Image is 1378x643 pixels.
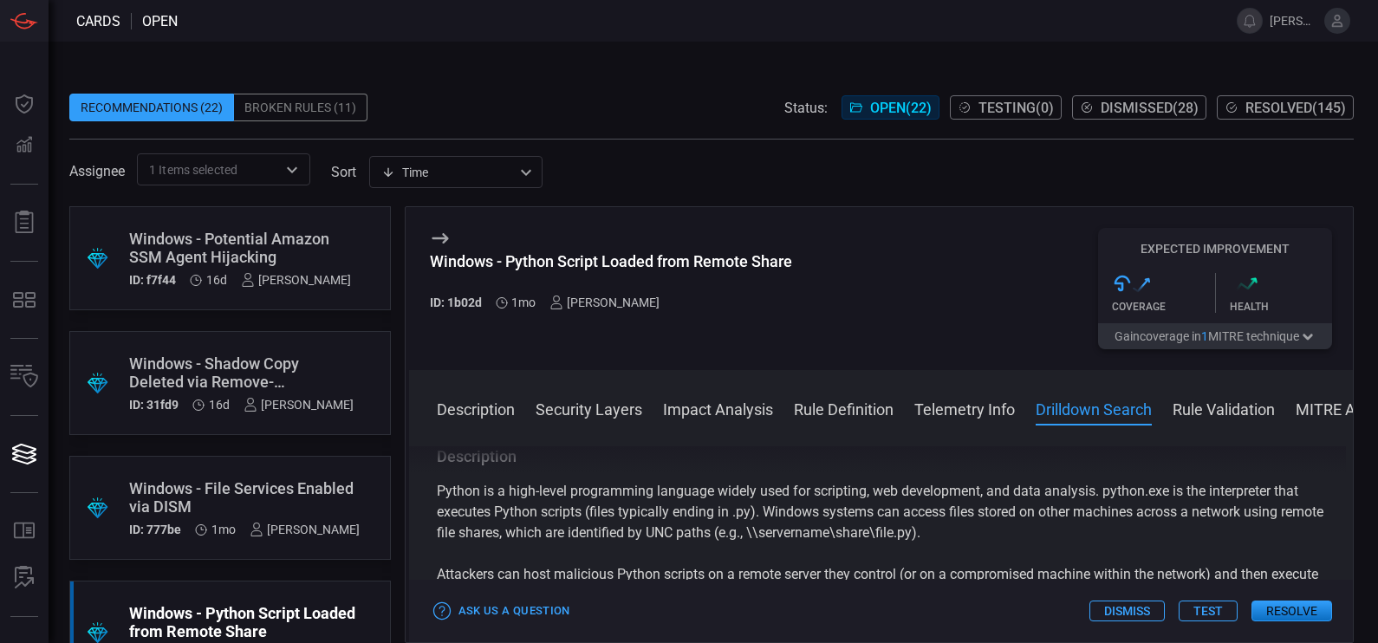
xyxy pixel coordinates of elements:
[437,481,1326,543] p: Python is a high-level programming language widely used for scripting, web development, and data ...
[244,398,354,412] div: [PERSON_NAME]
[1245,100,1346,116] span: Resolved ( 145 )
[536,398,642,419] button: Security Layers
[3,83,45,125] button: Dashboard
[69,163,125,179] span: Assignee
[1112,301,1215,313] div: Coverage
[241,273,351,287] div: [PERSON_NAME]
[950,95,1062,120] button: Testing(0)
[129,604,360,640] div: Windows - Python Script Loaded from Remote Share
[209,398,230,412] span: Jul 27, 2025 10:12 AM
[1201,329,1208,343] span: 1
[1270,14,1317,28] span: [PERSON_NAME].[PERSON_NAME]
[978,100,1054,116] span: Testing ( 0 )
[1217,95,1354,120] button: Resolved(145)
[784,100,828,116] span: Status:
[1036,398,1152,419] button: Drilldown Search
[1179,601,1238,621] button: Test
[914,398,1015,419] button: Telemetry Info
[430,598,575,625] button: Ask Us a Question
[129,523,181,536] h5: ID: 777be
[3,557,45,599] button: ALERT ANALYSIS
[3,510,45,552] button: Rule Catalog
[1072,95,1206,120] button: Dismissed(28)
[69,94,234,121] div: Recommendations (22)
[250,523,360,536] div: [PERSON_NAME]
[1098,242,1332,256] h5: Expected Improvement
[211,523,236,536] span: Jul 06, 2025 8:47 AM
[129,354,354,391] div: Windows - Shadow Copy Deleted via Remove-CimInstance
[430,252,792,270] div: Windows - Python Script Loaded from Remote Share
[437,398,515,419] button: Description
[3,202,45,244] button: Reports
[129,230,351,266] div: Windows - Potential Amazon SSM Agent Hijacking
[437,564,1326,627] p: Attackers can host malicious Python scripts on a remote server they control (or on a compromised ...
[842,95,939,120] button: Open(22)
[3,279,45,321] button: MITRE - Detection Posture
[549,296,660,309] div: [PERSON_NAME]
[1173,398,1275,419] button: Rule Validation
[3,356,45,398] button: Inventory
[870,100,932,116] span: Open ( 22 )
[1098,323,1332,349] button: Gaincoverage in1MITRE technique
[3,433,45,475] button: Cards
[331,164,356,180] label: sort
[1230,301,1333,313] div: Health
[794,398,894,419] button: Rule Definition
[663,398,773,419] button: Impact Analysis
[234,94,367,121] div: Broken Rules (11)
[129,398,179,412] h5: ID: 31fd9
[1101,100,1199,116] span: Dismissed ( 28 )
[1089,601,1165,621] button: Dismiss
[381,164,515,181] div: Time
[1251,601,1332,621] button: Resolve
[76,13,120,29] span: Cards
[3,125,45,166] button: Detections
[129,273,176,287] h5: ID: f7f44
[280,158,304,182] button: Open
[129,479,360,516] div: Windows - File Services Enabled via DISM
[142,13,178,29] span: open
[430,296,482,309] h5: ID: 1b02d
[149,161,237,179] span: 1 Items selected
[206,273,227,287] span: Jul 27, 2025 10:12 AM
[511,296,536,309] span: Jun 29, 2025 10:25 AM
